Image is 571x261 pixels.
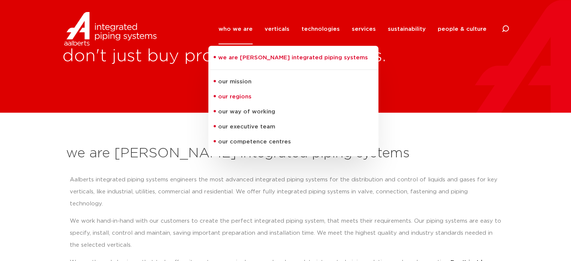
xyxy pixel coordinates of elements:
[208,104,378,119] a: our way of working
[352,14,376,44] a: services
[70,174,502,210] p: Aalberts integrated piping systems engineers the most advanced integrated piping systems for the ...
[208,119,378,134] a: our executive team
[218,14,253,44] a: who we are
[265,14,289,44] a: verticals
[66,145,505,163] h2: we are [PERSON_NAME] integrated piping systems
[388,14,426,44] a: sustainability
[438,14,487,44] a: people & culture
[208,46,378,156] ul: who we are
[208,134,378,149] a: our competence centres
[218,14,487,44] nav: Menu
[208,74,378,89] a: our mission
[301,14,340,44] a: technologies
[208,89,378,104] a: our regions
[208,53,378,70] a: we are [PERSON_NAME] integrated piping systems
[70,215,502,251] p: We work hand-in-hand with our customers to create the perfect integrated piping system, that meet...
